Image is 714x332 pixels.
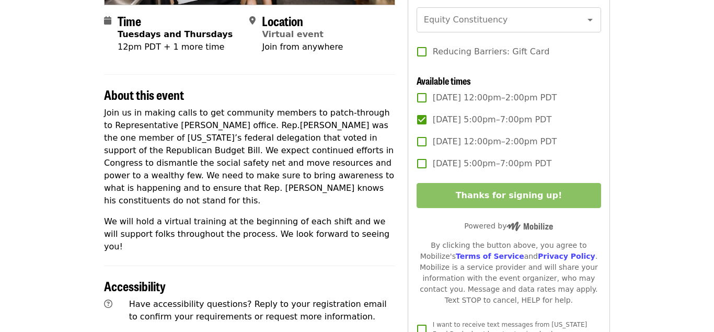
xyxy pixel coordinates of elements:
[262,42,343,52] span: Join from anywhere
[118,29,233,39] strong: Tuesdays and Thursdays
[104,85,184,104] span: About this event
[262,12,303,30] span: Location
[118,41,233,53] div: 12pm PDT + 1 more time
[118,12,141,30] span: Time
[417,240,601,306] div: By clicking the button above, you agree to Mobilize's and . Mobilize is a service provider and wi...
[583,13,597,27] button: Open
[464,222,553,230] span: Powered by
[129,299,387,322] span: Have accessibility questions? Reply to your registration email to confirm your requirements or re...
[417,74,471,87] span: Available times
[104,277,166,295] span: Accessibility
[433,113,551,126] span: [DATE] 5:00pm–7:00pm PDT
[104,299,112,309] i: question-circle icon
[104,107,395,207] p: Join us in making calls to get community members to patch-through to Representative [PERSON_NAME]...
[433,135,557,148] span: [DATE] 12:00pm–2:00pm PDT
[506,222,553,231] img: Powered by Mobilize
[433,45,549,58] span: Reducing Barriers: Gift Card
[538,252,595,260] a: Privacy Policy
[104,16,111,26] i: calendar icon
[262,29,324,39] a: Virtual event
[433,91,557,104] span: [DATE] 12:00pm–2:00pm PDT
[249,16,256,26] i: map-marker-alt icon
[433,157,551,170] span: [DATE] 5:00pm–7:00pm PDT
[456,252,524,260] a: Terms of Service
[104,215,395,253] p: We will hold a virtual training at the beginning of each shift and we will support folks througho...
[417,183,601,208] button: Thanks for signing up!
